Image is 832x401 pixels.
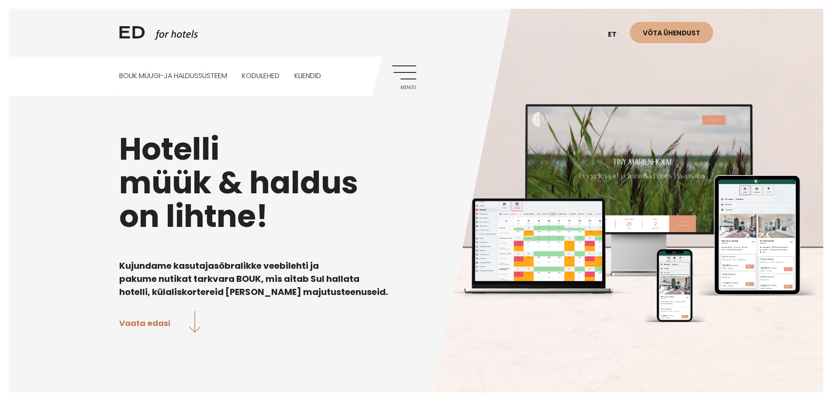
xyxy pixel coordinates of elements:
[119,57,227,96] a: BOUK MÜÜGI-JA HALDUSSÜSTEEM
[242,57,280,96] a: Kodulehed
[604,24,630,45] a: et
[630,22,713,43] a: Võta ühendust
[119,260,388,298] b: Kujundame kasutajasõbralikke veebilehti ja pakume nutikat tarkvara BOUK, mis aitab Sul hallata ho...
[119,311,201,334] a: Vaata edasi
[392,85,416,90] span: Menüü
[392,65,416,89] a: Menüü
[119,24,198,46] a: ED HOTELS
[294,57,321,96] a: Kliendid
[119,132,713,233] h1: Hotelli müük & haldus on lihtne!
